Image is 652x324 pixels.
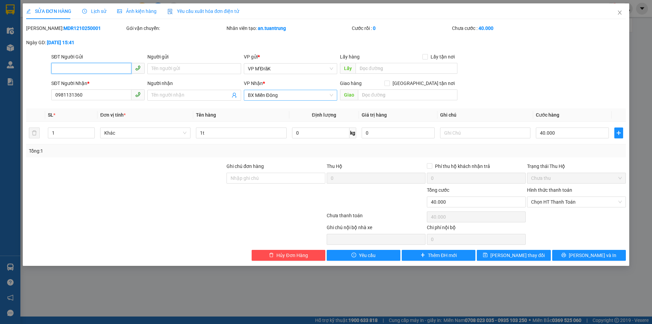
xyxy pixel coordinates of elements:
div: Người gửi [147,53,241,61]
div: Chi phí nội bộ [427,224,526,234]
span: save [483,253,488,258]
button: plusThêm ĐH mới [402,250,475,261]
div: VP M’ĐrăK [6,6,60,14]
span: DĐ: [65,35,75,42]
span: clock-circle [82,9,87,14]
div: Ngày GD: [26,39,125,46]
input: Dọc đường [356,63,457,74]
button: printer[PERSON_NAME] và In [552,250,626,261]
input: Dọc đường [358,89,457,100]
span: user-add [232,92,237,98]
span: plus [420,253,425,258]
label: Hình thức thanh toán [527,187,572,193]
span: BX Miền Đông [248,90,333,100]
span: printer [561,253,566,258]
div: [PERSON_NAME]: [26,24,125,32]
span: Tổng cước [427,187,449,193]
div: Nhân viên tạo: [227,24,350,32]
span: Lấy [340,63,356,74]
img: icon [167,9,173,14]
div: SĐT Người Nhận [51,80,145,87]
span: edit [26,9,31,14]
span: Lịch sử [82,8,106,14]
span: Định lượng [312,112,336,118]
button: deleteHủy Đơn Hàng [252,250,325,261]
span: Hủy Đơn Hàng [276,252,308,259]
input: Ghi Chú [440,127,530,138]
span: VP Nhận [244,81,263,86]
span: SL [48,112,53,118]
span: Giá trị hàng [362,112,387,118]
div: Người nhận [147,80,241,87]
span: phone [135,65,141,71]
span: Thu Hộ [327,164,342,169]
div: 150.000 [5,48,61,56]
button: delete [29,127,40,138]
span: Tên hàng [196,112,216,118]
div: 0947944890 [65,22,120,32]
div: Chưa thanh toán [326,212,426,224]
div: Tổng: 1 [29,147,252,155]
span: [PERSON_NAME] thay đổi [490,252,545,259]
span: Khác [104,128,186,138]
span: Đơn vị tính [100,112,126,118]
span: delete [269,253,274,258]
div: Trạng thái Thu Hộ [527,163,626,170]
button: Close [610,3,629,22]
span: phone [135,92,141,97]
span: Lấy hàng [340,54,360,59]
span: Phí thu hộ khách nhận trả [432,163,493,170]
span: close [617,10,622,15]
button: save[PERSON_NAME] thay đổi [477,250,550,261]
span: Nhận: [65,6,81,14]
span: Yêu cầu [359,252,376,259]
label: Ghi chú đơn hàng [227,164,264,169]
b: an.tuantrung [258,25,286,31]
div: VP gửi [244,53,337,61]
div: BX Miền Đông [65,6,120,22]
button: plus [614,127,623,138]
div: SĐT Người Gửi [51,53,145,61]
span: exclamation-circle [351,253,356,258]
span: kg [349,127,356,138]
span: picture [117,9,122,14]
span: Thêm ĐH mới [428,252,457,259]
div: Ghi chú nội bộ nhà xe [327,224,425,234]
span: SỬA ĐƠN HÀNG [26,8,71,14]
span: [GEOGRAPHIC_DATA] tận nơi [390,80,457,87]
input: Ghi chú đơn hàng [227,173,325,184]
span: plus [615,130,623,136]
span: Chưa thu [531,173,622,183]
span: Chọn HT Thanh Toán [531,197,622,207]
div: Chưa cước : [452,24,551,32]
b: [DATE] 15:41 [47,40,74,45]
span: Ảnh kiện hàng [117,8,157,14]
span: Yêu cầu xuất hóa đơn điện tử [167,8,239,14]
b: 0 [373,25,376,31]
input: VD: Bàn, Ghế [196,127,286,138]
button: exclamation-circleYêu cầu [327,250,400,261]
span: Cước hàng [536,112,559,118]
b: 40.000 [478,25,493,31]
span: HÒA LÂN [75,32,117,44]
span: Gửi: [6,6,16,14]
span: Giao hàng [340,81,362,86]
div: Cước rồi : [352,24,451,32]
span: VP M’ĐrăK [248,64,333,74]
b: MDR1210250001 [64,25,101,31]
div: Gói vận chuyển: [126,24,225,32]
span: [PERSON_NAME] và In [569,252,616,259]
span: CR : [5,48,16,55]
span: Lấy tận nơi [428,53,457,61]
th: Ghi chú [437,108,533,122]
span: Giao [340,89,358,100]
